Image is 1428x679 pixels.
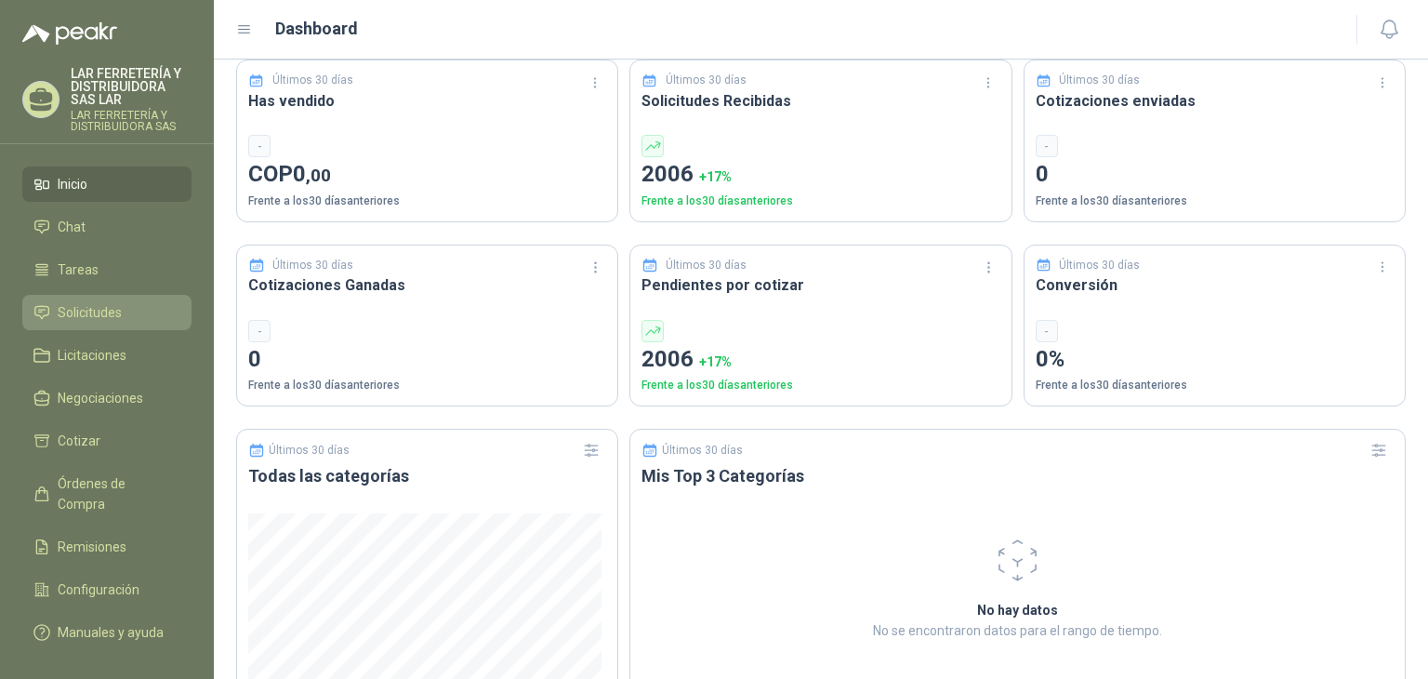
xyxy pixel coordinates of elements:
a: Órdenes de Compra [22,466,192,522]
span: Manuales y ayuda [58,622,164,643]
span: ,00 [306,165,331,186]
p: Últimos 30 días [272,72,353,89]
img: Logo peakr [22,22,117,45]
p: LAR FERRETERÍA Y DISTRIBUIDORA SAS [71,110,192,132]
p: 0 [1036,157,1394,193]
span: 0 [293,161,331,187]
span: Chat [58,217,86,237]
h2: No hay datos [694,600,1342,620]
h1: Dashboard [275,16,358,42]
div: - [248,135,271,157]
p: Últimos 30 días [1059,257,1140,274]
p: Frente a los 30 días anteriores [248,377,606,394]
h3: Conversión [1036,273,1394,297]
a: Licitaciones [22,338,192,373]
a: Tareas [22,252,192,287]
p: Últimos 30 días [666,72,747,89]
p: Frente a los 30 días anteriores [1036,377,1394,394]
div: - [248,320,271,342]
span: Negociaciones [58,388,143,408]
h3: Pendientes por cotizar [641,273,999,297]
p: Últimos 30 días [662,444,743,457]
p: Últimos 30 días [1059,72,1140,89]
div: - [1036,135,1058,157]
p: Frente a los 30 días anteriores [248,193,606,210]
p: Últimos 30 días [272,257,353,274]
p: Frente a los 30 días anteriores [1036,193,1394,210]
span: + 17 % [699,354,732,369]
p: 0 [248,342,606,378]
p: 2006 [641,342,999,378]
p: No se encontraron datos para el rango de tiempo. [694,620,1342,641]
h3: Has vendido [248,89,606,113]
a: Negociaciones [22,380,192,416]
span: Configuración [58,579,139,600]
p: Frente a los 30 días anteriores [641,193,999,210]
span: Licitaciones [58,345,126,366]
span: Inicio [58,174,87,194]
h3: Cotizaciones Ganadas [248,273,606,297]
p: Últimos 30 días [666,257,747,274]
span: Solicitudes [58,302,122,323]
a: Inicio [22,166,192,202]
p: 2006 [641,157,999,193]
span: Remisiones [58,537,126,557]
p: Últimos 30 días [269,444,350,457]
span: Órdenes de Compra [58,473,174,514]
span: + 17 % [699,169,732,184]
span: Tareas [58,260,99,280]
a: Cotizar [22,423,192,459]
p: LAR FERRETERÍA Y DISTRIBUIDORA SAS LAR [71,67,192,106]
p: COP [248,157,606,193]
a: Remisiones [22,529,192,565]
a: Manuales y ayuda [22,615,192,650]
div: - [1036,320,1058,342]
h3: Mis Top 3 Categorías [641,465,1394,487]
h3: Solicitudes Recibidas [641,89,999,113]
a: Chat [22,209,192,245]
span: Cotizar [58,431,100,451]
h3: Todas las categorías [248,465,606,487]
p: Frente a los 30 días anteriores [641,377,999,394]
a: Solicitudes [22,295,192,330]
p: 0% [1036,342,1394,378]
h3: Cotizaciones enviadas [1036,89,1394,113]
a: Configuración [22,572,192,607]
